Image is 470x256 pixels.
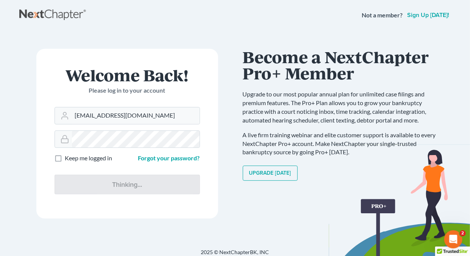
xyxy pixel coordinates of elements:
[72,107,200,124] input: Email Address
[362,11,403,20] strong: Not a member?
[406,12,451,18] a: Sign up [DATE]!
[460,230,466,236] span: 2
[55,175,200,194] input: Thinking...
[138,154,200,161] a: Forgot your password?
[243,166,298,181] a: Upgrade [DATE]
[243,90,443,124] p: Upgrade to our most popular annual plan for unlimited case filings and premium features. The Pro+...
[243,131,443,157] p: A live firm training webinar and elite customer support is available to every NextChapter Pro+ ac...
[65,154,112,163] label: Keep me logged in
[444,230,462,248] iframe: Intercom live chat
[55,67,200,83] h1: Welcome Back!
[243,49,443,81] h1: Become a NextChapter Pro+ Member
[55,86,200,95] p: Please log in to your account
